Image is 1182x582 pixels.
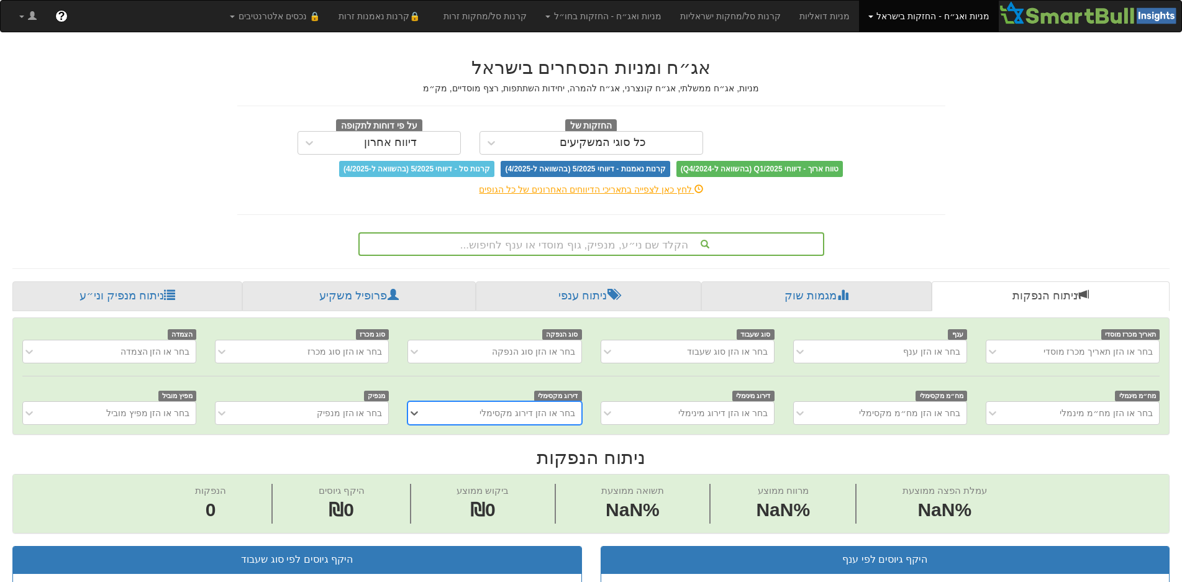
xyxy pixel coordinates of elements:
span: דירוג מינימלי [732,391,775,401]
div: בחר או הזן מפיץ מוביל [106,407,190,419]
div: בחר או הזן סוג הנפקה [492,345,575,358]
span: עמלת הפצה ממוצעת [902,485,987,496]
span: החזקות של [565,119,617,133]
span: ענף [948,329,967,340]
span: מרווח ממוצע [758,485,809,496]
div: בחר או הזן סוג שעבוד [687,345,768,358]
a: מניות ואג״ח - החזקות בחו״ל [536,1,671,32]
span: NaN% [902,497,987,524]
span: תשואה ממוצעת [601,485,664,496]
div: כל סוגי המשקיעים [560,137,646,149]
h5: מניות, אג״ח ממשלתי, אג״ח קונצרני, אג״ח להמרה, יחידות השתתפות, רצף מוסדיים, מק״מ [237,84,945,93]
a: קרנות סל/מחקות ישראליות [671,1,790,32]
span: תאריך מכרז מוסדי [1101,329,1160,340]
a: ? [46,1,77,32]
div: לחץ כאן לצפייה בתאריכי הדיווחים האחרונים של כל הגופים [228,183,955,196]
a: מגמות שוק [701,281,932,311]
span: היקף גיוסים [319,485,365,496]
span: מפיץ מוביל [158,391,197,401]
a: מניות ואג״ח - החזקות בישראל [859,1,999,32]
span: ? [58,10,65,22]
div: בחר או הזן מח״מ מינמלי [1060,407,1153,419]
a: מניות דואליות [790,1,859,32]
div: דיווח אחרון [364,137,417,149]
a: ניתוח הנפקות [932,281,1170,311]
div: בחר או הזן תאריך מכרז מוסדי [1043,345,1153,358]
div: בחר או הזן דירוג מקסימלי [480,407,575,419]
div: בחר או הזן מח״מ מקסימלי [859,407,960,419]
h2: ניתוח הנפקות [12,447,1170,468]
span: 0 [195,497,226,524]
span: על פי דוחות לתקופה [336,119,422,133]
a: ניתוח ענפי [476,281,701,311]
div: הקלד שם ני״ע, מנפיק, גוף מוסדי או ענף לחיפוש... [360,234,823,255]
span: טווח ארוך - דיווחי Q1/2025 (בהשוואה ל-Q4/2024) [676,161,843,177]
div: בחר או הזן דירוג מינימלי [678,407,768,419]
h2: אג״ח ומניות הנסחרים בישראל [237,57,945,78]
a: ניתוח מנפיק וני״ע [12,281,242,311]
a: פרופיל משקיע [242,281,476,311]
span: הצמדה [168,329,197,340]
span: NaN% [601,497,664,524]
span: מנפיק [364,391,389,401]
span: ₪0 [329,499,354,520]
span: ביקוש ממוצע [457,485,509,496]
span: קרנות נאמנות - דיווחי 5/2025 (בהשוואה ל-4/2025) [501,161,670,177]
span: סוג שעבוד [737,329,775,340]
span: NaN% [756,497,810,524]
div: בחר או הזן סוג מכרז [307,345,383,358]
img: Smartbull [999,1,1181,25]
div: בחר או הזן מנפיק [317,407,383,419]
span: הנפקות [195,485,226,496]
span: דירוג מקסימלי [534,391,582,401]
span: ₪0 [470,499,496,520]
span: סוג מכרז [356,329,389,340]
a: קרנות סל/מחקות זרות [434,1,536,32]
div: היקף גיוסים לפי ענף [611,553,1160,567]
div: היקף גיוסים לפי סוג שעבוד [22,553,572,567]
div: בחר או הזן הצמדה [120,345,190,358]
a: 🔒 נכסים אלטרנטיבים [220,1,329,32]
span: מח״מ מינמלי [1115,391,1160,401]
span: קרנות סל - דיווחי 5/2025 (בהשוואה ל-4/2025) [339,161,494,177]
span: מח״מ מקסימלי [916,391,967,401]
a: 🔒קרנות נאמנות זרות [329,1,435,32]
span: סוג הנפקה [542,329,582,340]
div: בחר או הזן ענף [903,345,960,358]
